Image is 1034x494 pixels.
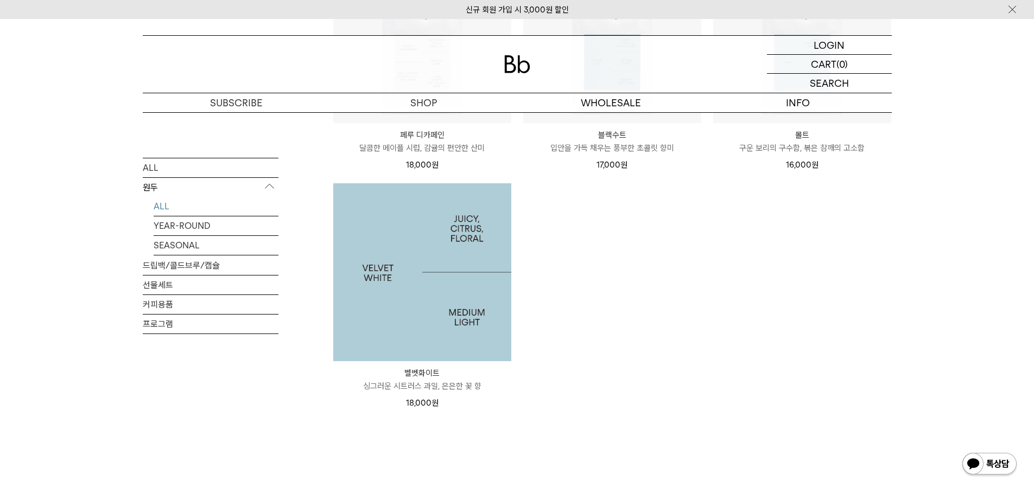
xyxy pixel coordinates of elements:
p: 페루 디카페인 [333,129,511,142]
p: 달콤한 메이플 시럽, 감귤의 편안한 산미 [333,142,511,155]
a: SEASONAL [154,235,278,254]
p: (0) [836,55,848,73]
p: 벨벳화이트 [333,367,511,380]
img: 카카오톡 채널 1:1 채팅 버튼 [961,452,1018,478]
a: YEAR-ROUND [154,216,278,235]
span: 원 [811,160,819,170]
a: CART (0) [767,55,892,74]
span: 원 [620,160,627,170]
span: 원 [432,160,439,170]
p: 몰트 [713,129,891,142]
span: 17,000 [597,160,627,170]
p: WHOLESALE [517,93,705,112]
a: SUBSCRIBE [143,93,330,112]
a: 몰트 구운 보리의 구수함, 볶은 참깨의 고소함 [713,129,891,155]
span: 18,000 [406,160,439,170]
span: 원 [432,398,439,408]
p: 블랙수트 [523,129,701,142]
img: 1000000025_add2_054.jpg [333,183,511,361]
a: 드립백/콜드브루/캡슐 [143,255,278,274]
span: 16,000 [786,160,819,170]
a: ALL [154,196,278,215]
a: SHOP [330,93,517,112]
a: 벨벳화이트 싱그러운 시트러스 과일, 은은한 꽃 향 [333,367,511,393]
p: LOGIN [814,36,845,54]
a: 블랙수트 입안을 가득 채우는 풍부한 초콜릿 향미 [523,129,701,155]
p: 싱그러운 시트러스 과일, 은은한 꽃 향 [333,380,511,393]
p: 입안을 가득 채우는 풍부한 초콜릿 향미 [523,142,701,155]
a: 커피용품 [143,294,278,313]
p: 구운 보리의 구수함, 볶은 참깨의 고소함 [713,142,891,155]
p: 원두 [143,177,278,197]
a: 선물세트 [143,275,278,294]
a: ALL [143,158,278,177]
a: 페루 디카페인 달콤한 메이플 시럽, 감귤의 편안한 산미 [333,129,511,155]
a: 신규 회원 가입 시 3,000원 할인 [466,5,569,15]
a: LOGIN [767,36,892,55]
p: INFO [705,93,892,112]
a: 프로그램 [143,314,278,333]
p: SEARCH [810,74,849,93]
a: 벨벳화이트 [333,183,511,361]
span: 18,000 [406,398,439,408]
img: 로고 [504,55,530,73]
p: CART [811,55,836,73]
